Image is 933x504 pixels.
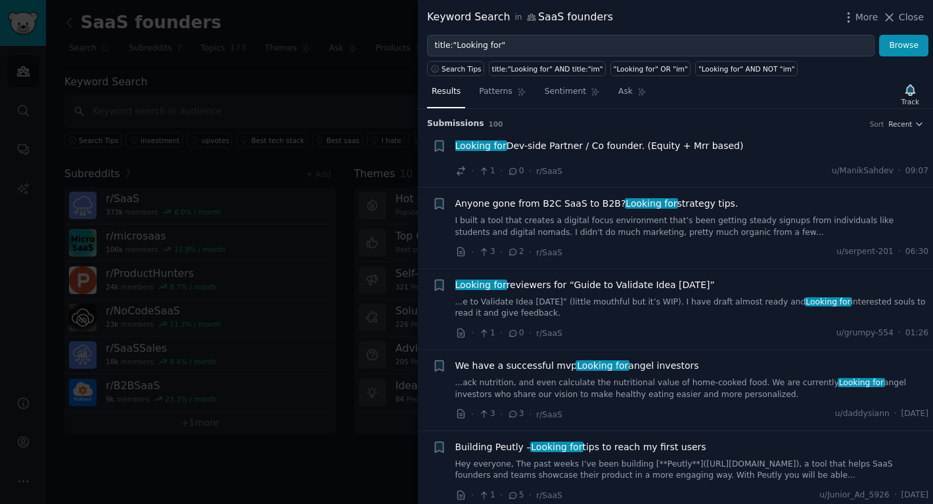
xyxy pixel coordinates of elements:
[888,119,924,129] button: Recent
[529,164,532,178] span: ·
[500,488,503,502] span: ·
[455,278,715,292] span: reviewers for “Guide to Validate Idea [DATE]”
[471,326,474,340] span: ·
[454,280,508,290] span: Looking for
[529,408,532,421] span: ·
[427,35,875,57] input: Try a keyword related to your business
[855,10,878,24] span: More
[898,246,901,258] span: ·
[478,327,495,339] span: 1
[507,408,524,420] span: 3
[536,410,562,419] span: r/SaaS
[838,378,885,387] span: Looking for
[471,245,474,259] span: ·
[905,246,928,258] span: 06:30
[507,165,524,177] span: 0
[455,377,929,400] a: ...ack nutrition, and even calculate the nutritional value of home-cooked food. We are currentlyL...
[427,61,484,76] button: Search Tips
[536,167,562,176] span: r/SaaS
[832,165,894,177] span: u/ManikSahdev
[432,86,461,98] span: Results
[489,120,503,128] span: 100
[478,246,495,258] span: 3
[455,359,699,373] a: We have a successful mvpLooking forangel investors
[698,64,795,73] div: "Looking for" AND NOT "im"
[894,408,897,420] span: ·
[610,61,691,76] a: "Looking for" OR "im"
[894,490,897,501] span: ·
[625,198,679,209] span: Looking for
[455,215,929,238] a: I built a tool that creates a digital focus environment that’s been getting steady signups from i...
[455,440,706,454] span: Building Peutly – tips to reach my first users
[897,81,924,108] button: Track
[879,35,928,57] button: Browse
[836,327,894,339] span: u/grumpy-554
[507,246,524,258] span: 2
[536,491,562,500] span: r/SaaS
[500,164,503,178] span: ·
[898,327,901,339] span: ·
[901,408,928,420] span: [DATE]
[545,86,586,98] span: Sentiment
[455,197,739,211] span: Anyone gone from B2C SaaS to B2B? strategy tips.
[507,490,524,501] span: 5
[455,297,929,320] a: ...e to Validate Idea [DATE]” (little mouthful but it’s WIP). I have draft almost ready andLookin...
[614,81,651,108] a: Ask
[905,165,928,177] span: 09:07
[507,327,524,339] span: 0
[530,442,584,452] span: Looking for
[479,86,512,98] span: Patterns
[500,245,503,259] span: ·
[529,326,532,340] span: ·
[427,81,465,108] a: Results
[835,408,890,420] span: u/daddysiann
[455,440,706,454] a: Building Peutly –Looking fortips to reach my first users
[454,140,508,151] span: Looking for
[455,197,739,211] a: Anyone gone from B2C SaaS to B2B?Looking forstrategy tips.
[471,408,474,421] span: ·
[901,97,919,106] div: Track
[478,490,495,501] span: 1
[442,64,482,73] span: Search Tips
[455,278,715,292] a: Looking forreviewers for “Guide to Validate Idea [DATE]”
[471,488,474,502] span: ·
[455,139,744,153] a: Looking forDev-side Partner / Co founder. (Equity + Mrr based)
[901,490,928,501] span: [DATE]
[514,12,522,24] span: in
[529,488,532,502] span: ·
[905,327,928,339] span: 01:26
[614,64,688,73] div: "Looking for" OR "im"
[836,246,894,258] span: u/serpent-201
[471,164,474,178] span: ·
[536,329,562,338] span: r/SaaS
[455,359,699,373] span: We have a successful mvp angel investors
[489,61,606,76] a: title:"Looking for" AND title:"im"
[695,61,798,76] a: "Looking for" AND NOT "im"
[540,81,604,108] a: Sentiment
[492,64,603,73] div: title:"Looking for" AND title:"im"
[427,9,613,26] div: Keyword Search SaaS founders
[576,360,629,371] span: Looking for
[478,165,495,177] span: 1
[819,490,889,501] span: u/Junior_Ad_5926
[870,119,884,129] div: Sort
[529,245,532,259] span: ·
[427,118,484,130] span: Submission s
[842,10,878,24] button: More
[882,10,924,24] button: Close
[898,165,901,177] span: ·
[899,10,924,24] span: Close
[474,81,530,108] a: Patterns
[888,119,912,129] span: Recent
[478,408,495,420] span: 3
[500,326,503,340] span: ·
[805,297,852,306] span: Looking for
[618,86,633,98] span: Ask
[455,459,929,482] a: Hey everyone, The past weeks I’ve been building [**Peutly**]([URL][DOMAIN_NAME]), a tool that hel...
[455,139,744,153] span: Dev-side Partner / Co founder. (Equity + Mrr based)
[536,248,562,257] span: r/SaaS
[500,408,503,421] span: ·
